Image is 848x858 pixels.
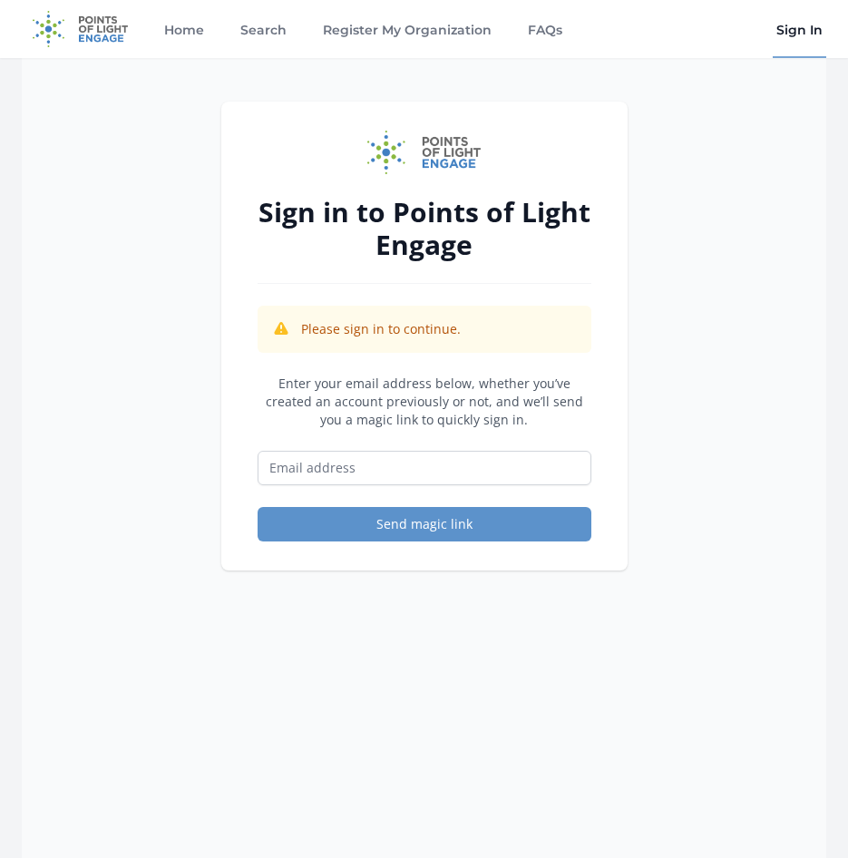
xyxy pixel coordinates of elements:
[258,375,591,429] p: Enter your email address below, whether you’ve created an account previously or not, and we’ll se...
[258,507,591,541] button: Send magic link
[258,451,591,485] input: Email address
[367,131,482,174] img: Points of Light Engage logo
[301,320,461,338] p: Please sign in to continue.
[258,196,591,261] h2: Sign in to Points of Light Engage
